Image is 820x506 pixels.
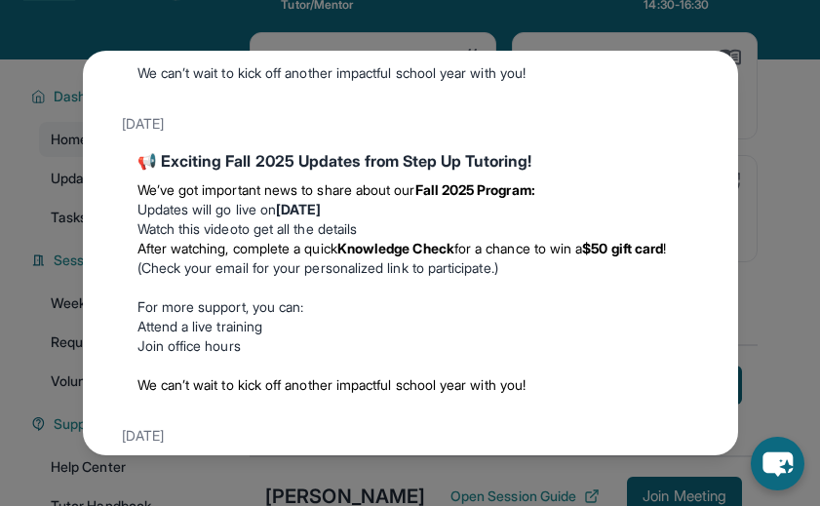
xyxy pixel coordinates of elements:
[137,220,238,237] a: Watch this video
[137,337,241,354] a: Join office hours
[122,418,699,453] div: [DATE]
[337,240,454,256] strong: Knowledge Check
[454,240,582,256] span: for a chance to win a
[137,200,683,219] li: Updates will go live on
[137,240,337,256] span: After watching, complete a quick
[582,240,663,256] strong: $50 gift card
[415,181,535,198] strong: Fall 2025 Program:
[663,240,666,256] span: !
[137,297,683,317] p: For more support, you can:
[751,437,804,490] button: chat-button
[122,106,699,141] div: [DATE]
[137,239,683,278] li: (Check your email for your personalized link to participate.)
[276,201,321,217] strong: [DATE]
[137,149,683,173] div: 📢 Exciting Fall 2025 Updates from Step Up Tutoring!
[137,219,683,239] li: to get all the details
[137,64,527,81] span: We can’t wait to kick off another impactful school year with you!
[137,181,415,198] span: We’ve got important news to share about our
[137,376,527,393] span: We can’t wait to kick off another impactful school year with you!
[137,318,263,334] a: Attend a live training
